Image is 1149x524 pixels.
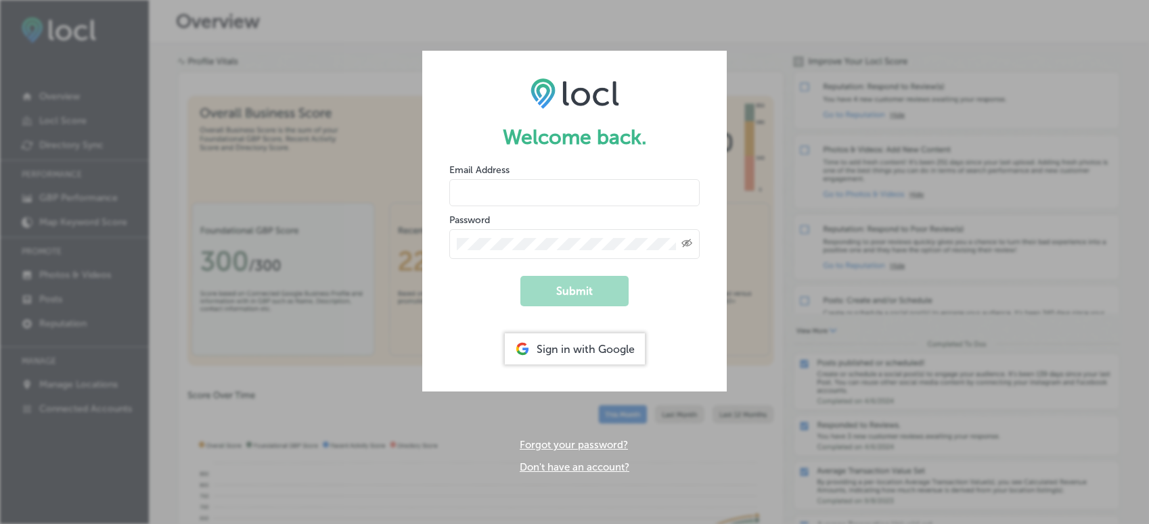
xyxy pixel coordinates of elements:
[449,214,490,226] label: Password
[520,461,629,473] a: Don't have an account?
[531,78,619,109] img: LOCL logo
[520,439,628,451] a: Forgot your password?
[505,333,645,364] div: Sign in with Google
[681,238,692,250] span: Toggle password visibility
[449,125,700,149] h1: Welcome back.
[520,276,629,306] button: Submit
[449,164,510,176] label: Email Address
